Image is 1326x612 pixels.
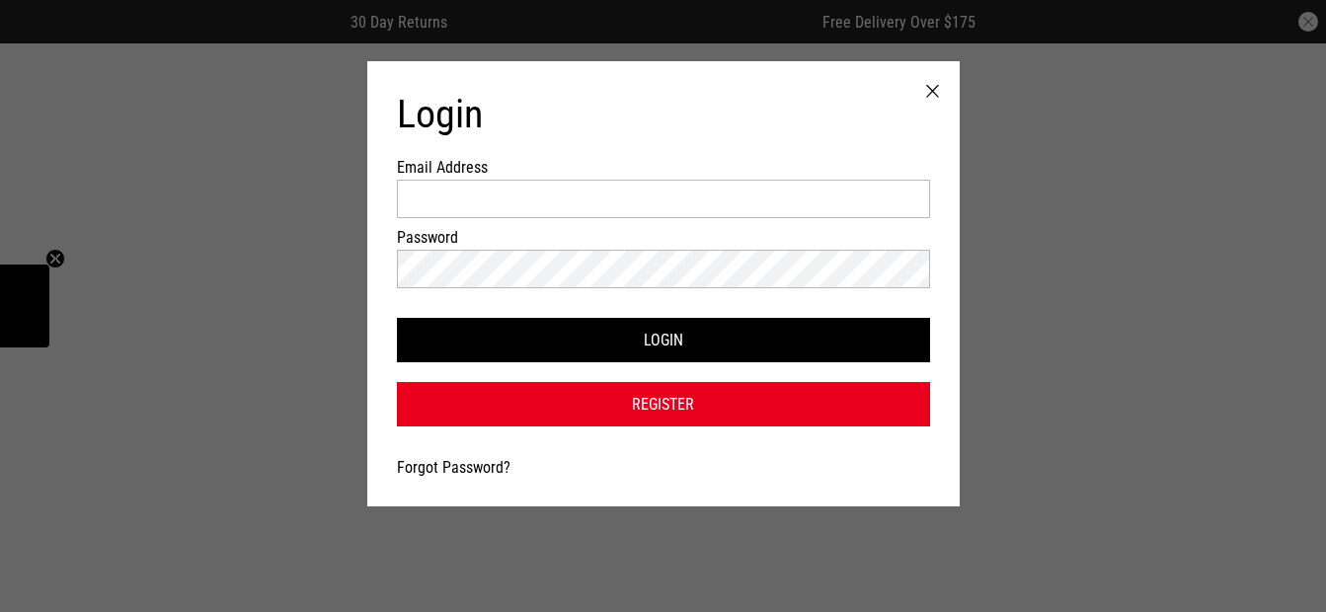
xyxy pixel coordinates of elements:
label: Email Address [397,158,504,177]
label: Password [397,228,504,247]
button: Login [397,318,930,362]
a: Register [397,382,930,426]
h1: Login [397,91,930,138]
a: Forgot Password? [397,458,510,477]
